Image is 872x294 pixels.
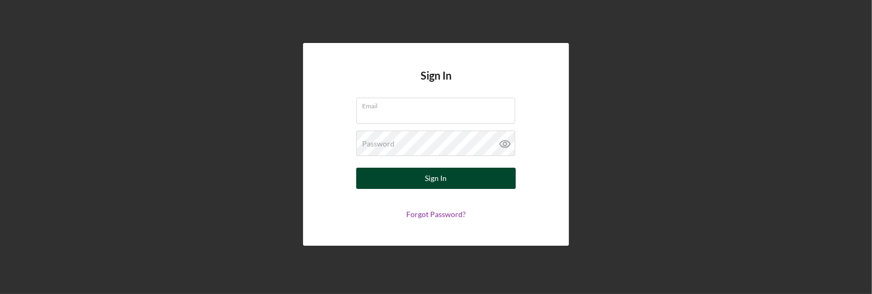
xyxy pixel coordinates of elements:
[362,140,395,148] label: Password
[425,168,447,189] div: Sign In
[362,98,515,110] label: Email
[406,210,466,219] a: Forgot Password?
[356,168,516,189] button: Sign In
[421,70,451,98] h4: Sign In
